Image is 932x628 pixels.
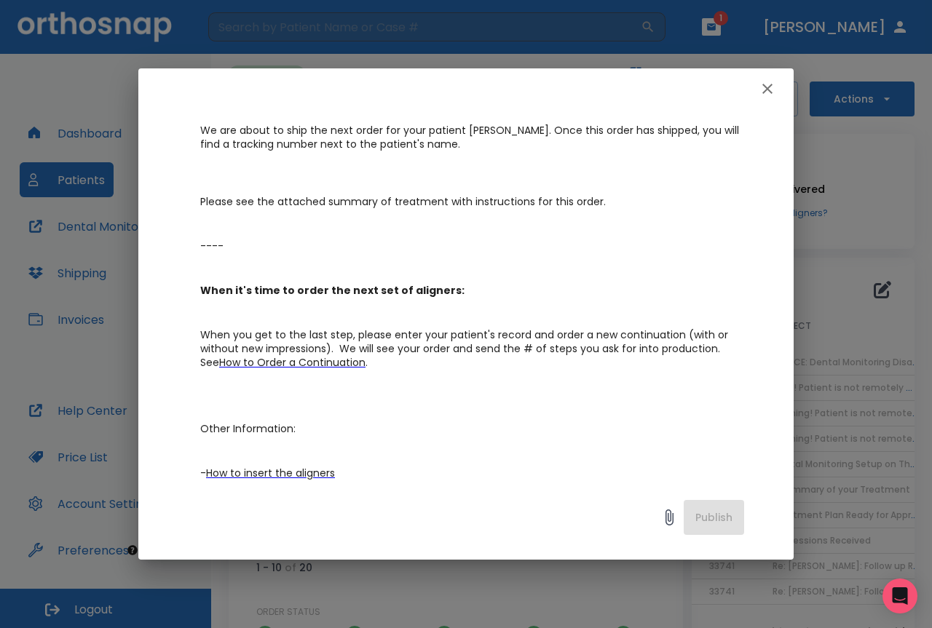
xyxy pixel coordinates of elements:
[366,355,368,370] span: .
[206,466,335,480] span: How to insert the aligners
[200,194,606,209] span: Please see the attached summary of treatment with instructions for this order.
[200,421,296,436] span: Other Information:
[200,327,731,370] span: When you get to the last step, please enter your patient's record and order a new continuation (w...
[200,466,206,480] span: -
[219,357,366,369] a: How to Order a Continuation
[200,283,465,298] strong: When it's time to order the next set of aligners:
[219,355,366,370] span: How to Order a Continuation
[206,467,335,480] a: How to insert the aligners
[200,239,224,253] span: ----
[200,123,742,151] span: We are about to ship the next order for your patient [PERSON_NAME]. Once this order has shipped, ...
[882,579,917,613] div: Open Intercom Messenger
